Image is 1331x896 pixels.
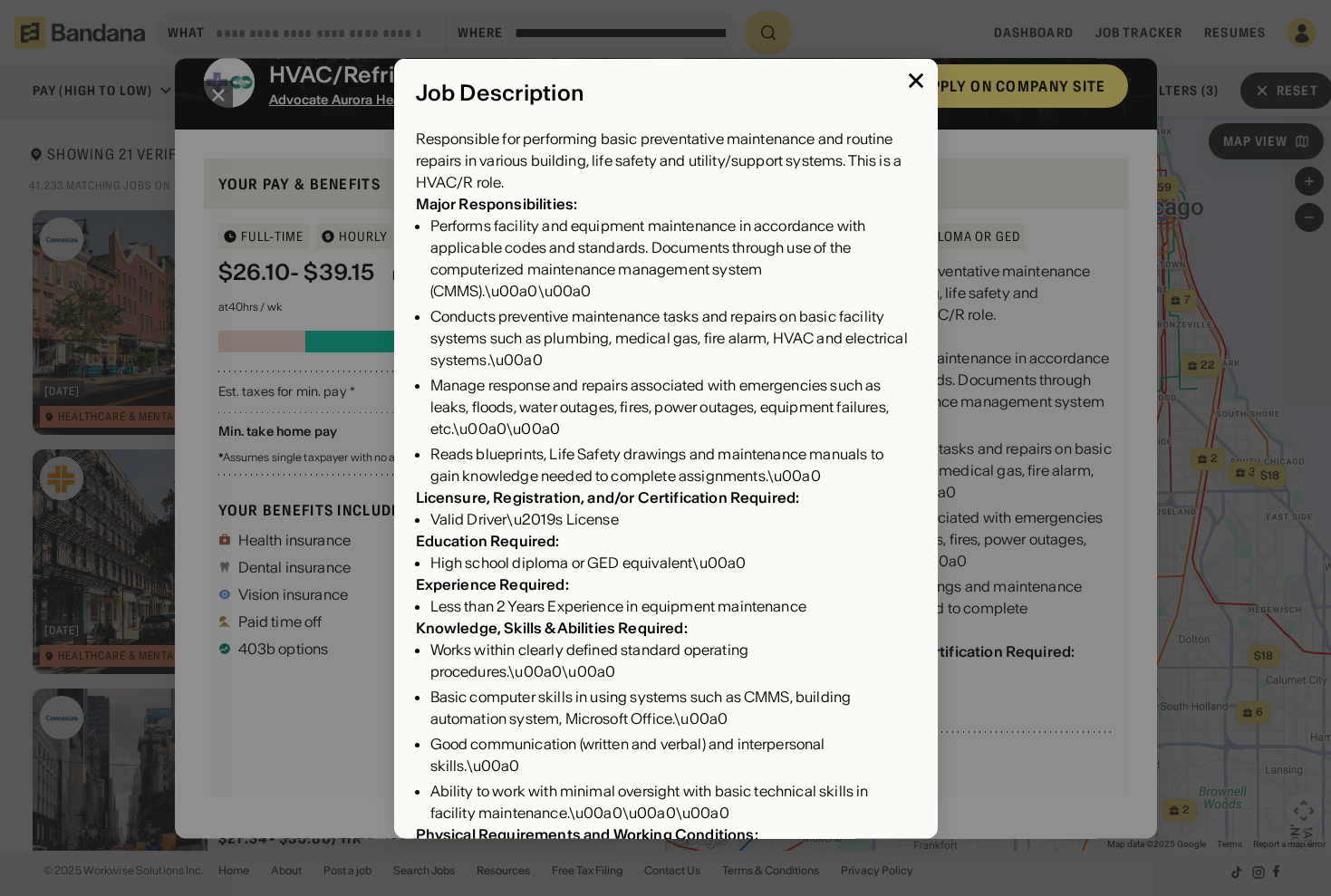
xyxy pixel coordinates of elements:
span: Good communication (written and verbal) and interpersonal skills.\u00a0 [430,735,825,775]
span: Education Required: [416,532,560,550]
span: Major Responsibilities: [416,195,578,213]
div: Responsible for performing basic preventative maintenance and routine repairs in various building... [416,128,916,193]
span: Less than 2 Years Experience in equipment maintenance [430,597,806,615]
span: Works within clearly defined standard operating procedures.\u00a0\u00a0 [430,641,749,680]
div: Job Description [416,80,916,106]
span: Licensure, Registration, and/or Certification Required: [416,488,800,506]
span: Basic computer skills in using systems such as CMMS, building automation system, Microsoft Office... [430,688,852,727]
div: Performs facility and equipment maintenance in accordance with applicable codes and standards. Do... [430,215,916,302]
span: High school diploma or GED equivalent [430,554,693,572]
div: Reads blueprints, Life Safety drawings and maintenance manuals to gain knowledge needed to comple... [430,443,916,487]
span: Knowledge, Skills & Abilities Required: [416,619,688,637]
div: \u00a0 [430,552,916,573]
span: Valid Driver\u2019s License [430,510,619,528]
div: Conducts preventive maintenance tasks and repairs on basic facility systems such as plumbing, med... [430,305,916,371]
span: Ability to work with minimal oversight with basic technical skills in facility maintenance.\u00a0... [430,782,869,822]
span: Physical Requirements and Working Conditions: [416,825,758,843]
span: Experience Required: [416,575,569,593]
div: Manage response and repairs associated with emergencies such as leaks, floods, water outages, fir... [430,374,916,439]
